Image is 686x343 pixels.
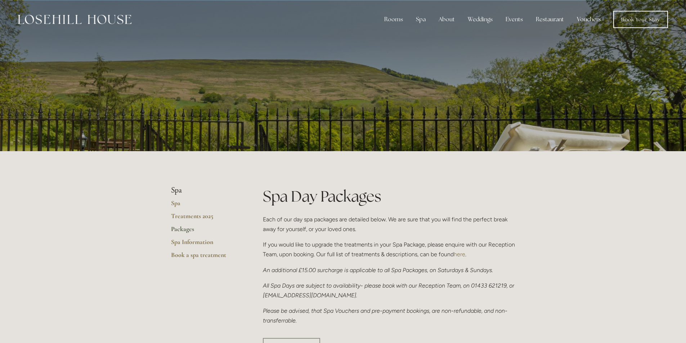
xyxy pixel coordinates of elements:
[263,240,515,259] p: If you would like to upgrade the treatments in your Spa Package, please enquire with our Receptio...
[571,12,607,27] a: Vouchers
[18,15,131,24] img: Losehill House
[263,307,507,324] em: Please be advised, that Spa Vouchers and pre-payment bookings, are non-refundable, and non-transf...
[263,186,515,207] h1: Spa Day Packages
[171,186,240,195] li: Spa
[171,199,240,212] a: Spa
[410,12,431,27] div: Spa
[462,12,498,27] div: Weddings
[613,11,668,28] a: Book Your Stay
[263,215,515,234] p: Each of our day spa packages are detailed below. We are sure that you will find the perfect break...
[454,251,465,258] a: here
[263,282,516,299] em: All Spa Days are subject to availability- please book with our Reception Team, on 01433 621219, o...
[433,12,461,27] div: About
[263,267,493,274] em: An additional £15.00 surcharge is applicable to all Spa Packages, on Saturdays & Sundays.
[171,238,240,251] a: Spa Information
[171,212,240,225] a: Treatments 2025
[171,251,240,264] a: Book a spa treatment
[530,12,570,27] div: Restaurant
[500,12,529,27] div: Events
[378,12,409,27] div: Rooms
[171,225,240,238] a: Packages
